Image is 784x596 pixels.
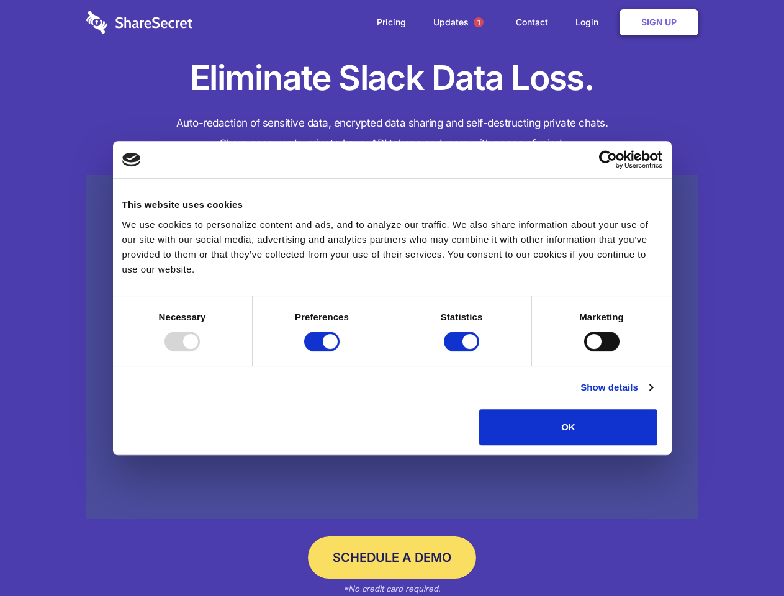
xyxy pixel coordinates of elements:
img: logo-wordmark-white-trans-d4663122ce5f474addd5e946df7df03e33cb6a1c49d2221995e7729f52c070b2.svg [86,11,192,34]
h4: Auto-redaction of sensitive data, encrypted data sharing and self-destructing private chats. Shar... [86,113,698,154]
a: Sign Up [620,9,698,35]
a: Schedule a Demo [308,536,476,579]
strong: Statistics [441,312,483,322]
div: We use cookies to personalize content and ads, and to analyze our traffic. We also share informat... [122,217,662,277]
a: Usercentrics Cookiebot - opens in a new window [554,150,662,169]
a: Login [563,3,617,42]
span: 1 [474,17,484,27]
h1: Eliminate Slack Data Loss. [86,56,698,101]
div: This website uses cookies [122,197,662,212]
strong: Necessary [159,312,206,322]
a: Show details [580,380,652,395]
a: Pricing [364,3,418,42]
img: logo [122,153,141,166]
strong: Preferences [295,312,349,322]
a: Wistia video thumbnail [86,175,698,520]
strong: Marketing [579,312,624,322]
button: OK [479,409,657,445]
em: *No credit card required. [343,584,441,594]
a: Contact [503,3,561,42]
